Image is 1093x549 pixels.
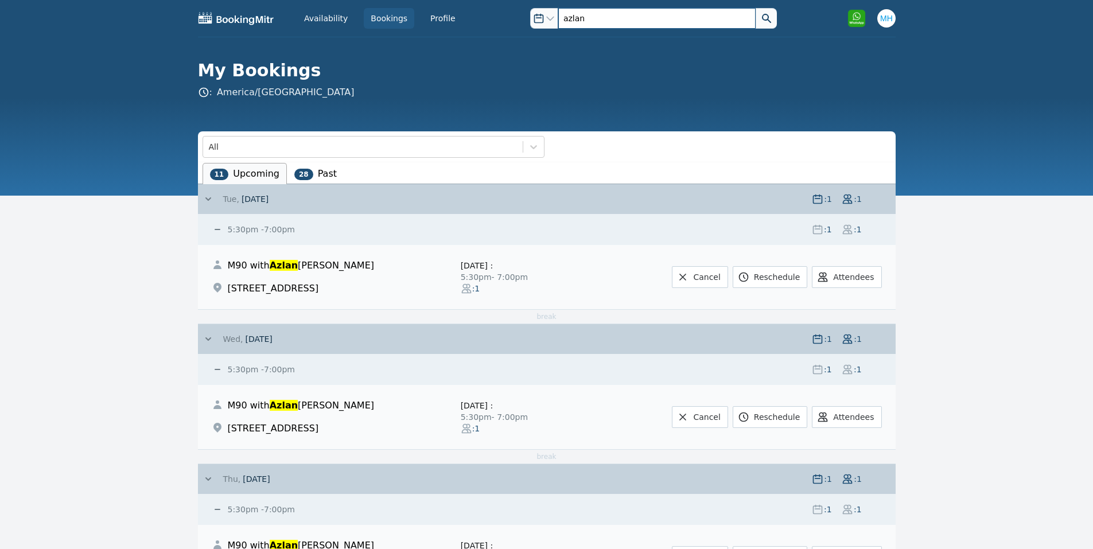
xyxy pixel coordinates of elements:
a: Cancel [672,266,728,288]
a: Reschedule [733,406,807,428]
small: - 7:00pm [225,225,295,234]
span: : 1 [853,364,862,375]
span: : 1 [823,333,833,345]
small: - 7:00pm [225,505,295,514]
span: : 1 [823,473,833,485]
img: Click to open WhatsApp [847,9,866,28]
div: break [198,449,896,464]
span: 5:30pm [228,505,259,514]
div: break [198,309,896,324]
span: 28 [294,169,313,180]
a: Cancel [672,406,728,428]
span: : 1 [853,504,862,515]
a: Availability [297,8,355,29]
span: : 1 [472,283,481,294]
span: 5:30pm [228,365,259,374]
span: : 1 [853,224,862,235]
li: Upcoming [203,163,287,184]
a: Reschedule [733,266,807,288]
span: Azlan [270,400,298,411]
span: 5:30pm [228,225,259,234]
div: 5:30pm - 7:00pm [461,271,567,283]
button: Thu, [DATE] :1:1 [203,473,896,485]
div: : [461,260,567,271]
div: 5:30pm - 7:00pm [461,411,567,423]
span: Tue, [223,194,239,204]
a: Profile [423,8,462,29]
span: [DATE] [243,474,270,484]
div: : [461,400,567,411]
button: 5:30pm -7:00pm :1:1 [212,504,896,515]
span: [DATE] [242,194,269,204]
span: [DATE] [461,261,488,270]
small: - 7:00pm [225,365,295,374]
span: : 1 [823,364,833,375]
span: : 1 [853,473,862,485]
span: : 1 [853,333,862,345]
span: : 1 [823,193,833,205]
span: Azlan [270,260,298,271]
span: M90 with [228,260,270,271]
span: : [198,85,355,99]
span: 11 [210,169,229,180]
span: [PERSON_NAME] [298,400,374,411]
button: Attendees [812,266,881,288]
a: Bookings [364,8,414,29]
span: M90 with [228,400,270,411]
span: : 1 [823,504,833,515]
li: Past [287,163,344,184]
button: Wed, [DATE] :1:1 [203,333,896,345]
span: Wed, [223,334,243,344]
span: Thu, [223,474,241,484]
a: America/[GEOGRAPHIC_DATA] [217,87,355,98]
span: [DATE] [461,401,488,410]
span: [STREET_ADDRESS] [228,423,319,434]
input: Search booking [558,8,756,29]
button: 5:30pm -7:00pm :1:1 [212,364,896,375]
button: Tue, [DATE] :1:1 [203,193,896,205]
span: [STREET_ADDRESS] [228,283,319,294]
h1: My Bookings [198,60,886,81]
button: 5:30pm -7:00pm :1:1 [212,224,896,235]
button: Attendees [812,406,881,428]
span: : 1 [823,224,833,235]
span: : 1 [472,423,481,434]
div: All [209,141,219,153]
img: BookingMitr [198,11,275,25]
span: [PERSON_NAME] [298,260,374,271]
span: : 1 [853,193,862,205]
span: [DATE] [245,334,272,344]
